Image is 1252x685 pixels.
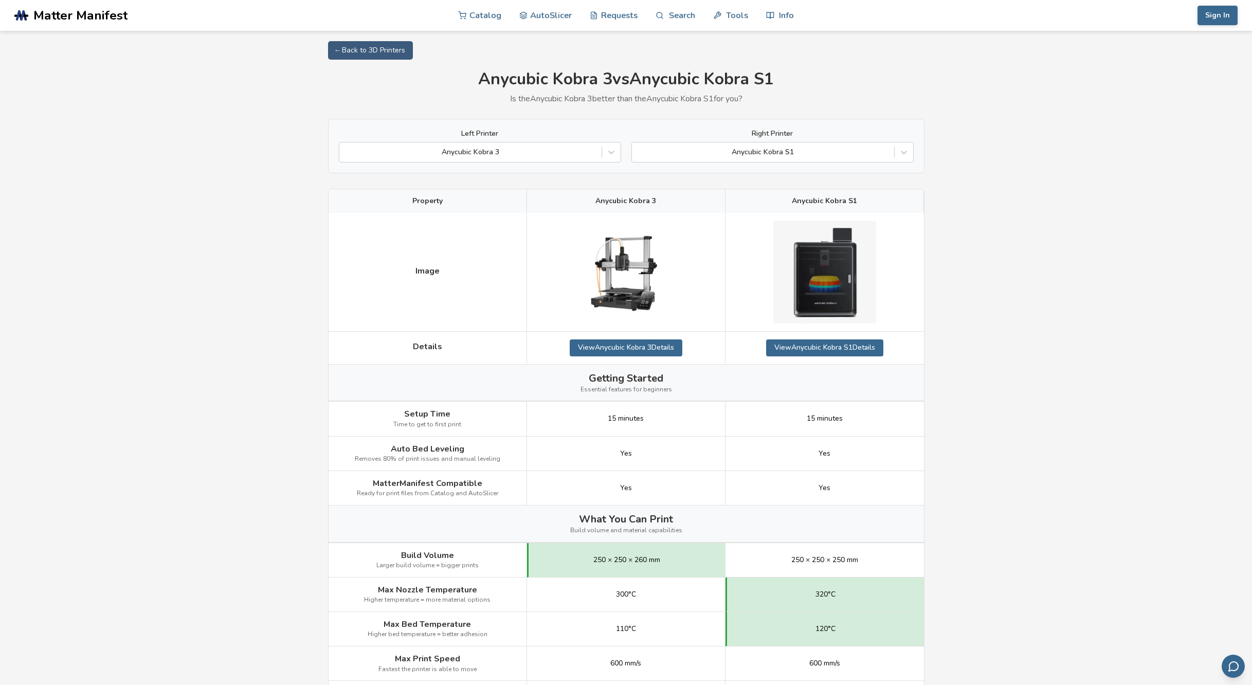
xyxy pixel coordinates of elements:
span: 250 × 250 × 250 mm [791,556,858,564]
label: Right Printer [631,130,914,138]
input: Anycubic Kobra S1 [637,148,639,156]
button: Sign In [1197,6,1238,25]
span: 15 minutes [608,414,644,423]
a: ViewAnycubic Kobra S1Details [766,339,883,356]
span: Yes [819,484,830,492]
a: ← Back to 3D Printers [328,41,413,60]
span: Max Print Speed [395,654,460,663]
span: Anycubic Kobra S1 [792,197,857,205]
a: ViewAnycubic Kobra 3Details [570,339,682,356]
span: Higher temperature = more material options [364,597,491,604]
span: Build volume and material capabilities [570,527,682,534]
span: Build Volume [401,551,454,560]
span: Property [412,197,443,205]
span: Anycubic Kobra 3 [595,197,656,205]
span: Matter Manifest [33,8,128,23]
button: Send feedback via email [1222,655,1245,678]
img: Anycubic Kobra 3 [574,221,677,323]
img: Anycubic Kobra S1 [773,221,876,323]
h1: Anycubic Kobra 3 vs Anycubic Kobra S1 [328,70,924,89]
span: Fastest the printer is able to move [378,666,477,673]
span: Setup Time [404,409,450,419]
span: 600 mm/s [610,659,641,668]
span: Higher bed temperature = better adhesion [368,631,487,638]
span: Details [413,342,442,351]
span: 320°C [815,590,836,599]
span: 15 minutes [807,414,843,423]
span: Essential features for beginners [580,386,672,393]
span: Yes [620,484,632,492]
span: Max Bed Temperature [384,620,471,629]
span: What You Can Print [579,513,673,525]
span: Max Nozzle Temperature [378,585,477,594]
span: Auto Bed Leveling [391,444,464,454]
span: 250 × 250 × 260 mm [593,556,660,564]
span: 120°C [815,625,836,633]
span: 600 mm/s [809,659,840,668]
span: 110°C [616,625,636,633]
span: Yes [819,449,830,458]
span: Removes 80% of print issues and manual leveling [355,456,500,463]
span: Image [415,266,440,276]
span: Larger build volume = bigger prints [376,562,479,569]
span: Time to get to first print [393,421,461,428]
span: 300°C [616,590,636,599]
label: Left Printer [339,130,621,138]
span: Yes [620,449,632,458]
span: MatterManifest Compatible [373,479,482,488]
span: Ready for print files from Catalog and AutoSlicer [357,490,498,497]
span: Getting Started [589,372,663,384]
input: Anycubic Kobra 3 [344,148,347,156]
p: Is the Anycubic Kobra 3 better than the Anycubic Kobra S1 for you? [328,94,924,103]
